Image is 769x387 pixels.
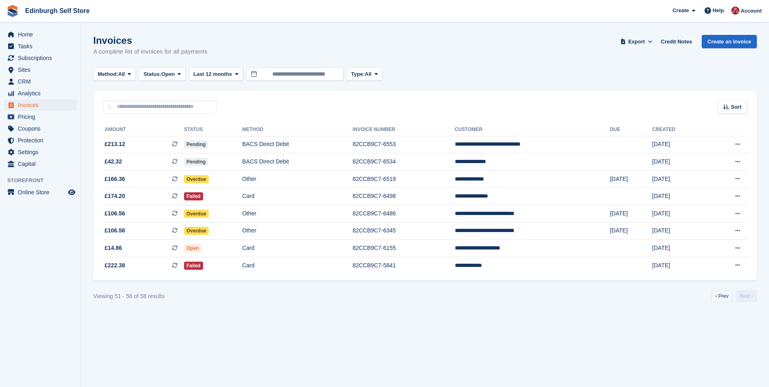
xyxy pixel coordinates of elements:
td: Card [242,188,352,205]
td: Other [242,170,352,188]
td: 82CCB9C7-6553 [353,136,455,153]
span: £166.36 [105,175,125,183]
a: menu [4,187,77,198]
span: All [118,70,125,78]
td: [DATE] [652,240,707,257]
button: Method: All [93,68,136,81]
span: Failed [184,262,203,270]
td: [DATE] [652,153,707,171]
span: All [365,70,372,78]
a: menu [4,135,77,146]
nav: Pages [710,290,758,302]
span: £213.12 [105,140,125,148]
td: BACS Direct Debit [242,136,352,153]
a: menu [4,64,77,75]
a: menu [4,52,77,64]
span: Help [713,6,724,15]
span: Create [673,6,689,15]
span: Pending [184,140,208,148]
span: Tasks [18,41,66,52]
span: £222.38 [105,261,125,270]
button: Type: All [347,68,382,81]
a: Create an Invoice [702,35,757,48]
th: Amount [103,123,184,136]
span: Last 12 months [193,70,232,78]
td: [DATE] [652,205,707,223]
a: menu [4,158,77,170]
td: 82CCB9C7-6498 [353,188,455,205]
span: Subscriptions [18,52,66,64]
span: Export [628,38,645,46]
span: Open [161,70,175,78]
img: Lucy Michalec [731,6,739,15]
td: 82CCB9C7-6486 [353,205,455,223]
span: Storefront [7,176,81,185]
span: Method: [98,70,118,78]
a: Next [736,290,757,302]
td: 82CCB9C7-6534 [353,153,455,171]
td: 82CCB9C7-6519 [353,170,455,188]
a: menu [4,123,77,134]
span: Overdue [184,210,209,218]
td: [DATE] [652,136,707,153]
h1: Invoices [93,35,208,46]
button: Status: Open [139,68,186,81]
a: menu [4,146,77,158]
a: Previous [711,290,733,302]
a: menu [4,29,77,40]
span: Failed [184,192,203,200]
span: £14.86 [105,244,122,252]
span: Capital [18,158,66,170]
th: Status [184,123,242,136]
td: 82CCB9C7-6345 [353,222,455,240]
th: Customer [455,123,610,136]
span: Protection [18,135,66,146]
a: menu [4,111,77,123]
th: Method [242,123,352,136]
td: [DATE] [652,170,707,188]
a: Credit Notes [658,35,695,48]
th: Invoice Number [353,123,455,136]
span: £106.56 [105,209,125,218]
div: Viewing 51 - 58 of 58 results [93,292,165,301]
a: menu [4,99,77,111]
button: Export [619,35,654,48]
span: Overdue [184,175,209,183]
a: menu [4,76,77,87]
span: Type: [351,70,365,78]
td: Other [242,222,352,240]
span: Open [184,244,201,252]
span: Sort [731,103,741,111]
span: Home [18,29,66,40]
span: Online Store [18,187,66,198]
a: Preview store [67,187,77,197]
a: menu [4,41,77,52]
span: Analytics [18,88,66,99]
td: Card [242,240,352,257]
button: Last 12 months [189,68,243,81]
th: Due [610,123,652,136]
td: 82CCB9C7-6155 [353,240,455,257]
span: £106.56 [105,226,125,235]
span: Pricing [18,111,66,123]
p: A complete list of invoices for all payments [93,47,208,56]
td: [DATE] [652,188,707,205]
td: [DATE] [610,170,652,188]
span: Pending [184,158,208,166]
span: Invoices [18,99,66,111]
span: Coupons [18,123,66,134]
span: Sites [18,64,66,75]
td: Card [242,257,352,274]
span: £174.20 [105,192,125,200]
span: Account [741,7,762,15]
span: £42.32 [105,157,122,166]
td: [DATE] [652,257,707,274]
td: [DATE] [610,205,652,223]
a: Edinburgh Self Store [22,4,93,17]
th: Created [652,123,707,136]
td: BACS Direct Debit [242,153,352,171]
a: menu [4,88,77,99]
td: 82CCB9C7-5841 [353,257,455,274]
span: Status: [144,70,161,78]
td: Other [242,205,352,223]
